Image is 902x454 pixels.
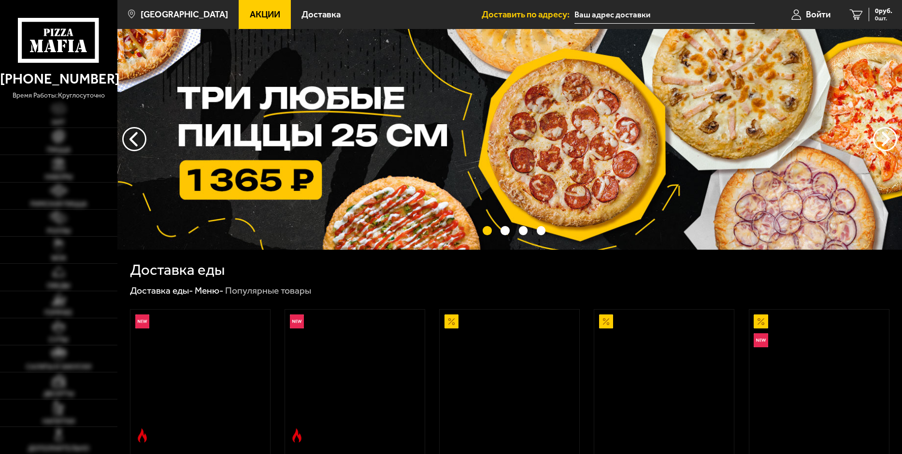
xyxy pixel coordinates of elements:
[43,391,74,397] span: Десерты
[440,310,579,447] a: АкционныйАль-Шам 25 см (тонкое тесто)
[754,314,768,328] img: Акционный
[44,310,72,316] span: Горячее
[501,226,510,235] button: точки переключения
[225,284,311,297] div: Популярные товары
[537,226,546,235] button: точки переключения
[875,8,892,14] span: 0 руб.
[30,201,87,208] span: Римская пицца
[875,15,892,21] span: 0 шт.
[47,283,70,289] span: Обеды
[519,226,528,235] button: точки переключения
[47,147,71,154] span: Пицца
[122,127,146,151] button: следующий
[135,428,149,442] img: Острое блюдо
[195,285,224,296] a: Меню-
[47,228,71,235] span: Роллы
[141,10,228,19] span: [GEOGRAPHIC_DATA]
[594,310,734,447] a: АкционныйПепперони 25 см (толстое с сыром)
[749,310,889,447] a: АкционныйНовинкаВсё включено
[135,314,149,328] img: Новинка
[130,310,270,447] a: НовинкаОстрое блюдоРимская с креветками
[49,337,68,343] span: Супы
[130,262,225,277] h1: Доставка еды
[873,127,897,151] button: предыдущий
[482,10,574,19] span: Доставить по адресу:
[599,314,613,328] img: Акционный
[130,285,193,296] a: Доставка еды-
[285,310,425,447] a: НовинкаОстрое блюдоРимская с мясным ассорти
[250,10,280,19] span: Акции
[290,428,304,442] img: Острое блюдо
[483,226,492,235] button: точки переключения
[43,418,75,425] span: Напитки
[52,119,65,126] span: Хит
[290,314,304,328] img: Новинка
[28,445,89,452] span: Дополнительно
[51,255,66,262] span: WOK
[26,364,91,370] span: Салаты и закуски
[301,10,341,19] span: Доставка
[45,174,72,181] span: Наборы
[754,333,768,347] img: Новинка
[444,314,458,328] img: Акционный
[806,10,830,19] span: Войти
[574,6,755,24] input: Ваш адрес доставки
